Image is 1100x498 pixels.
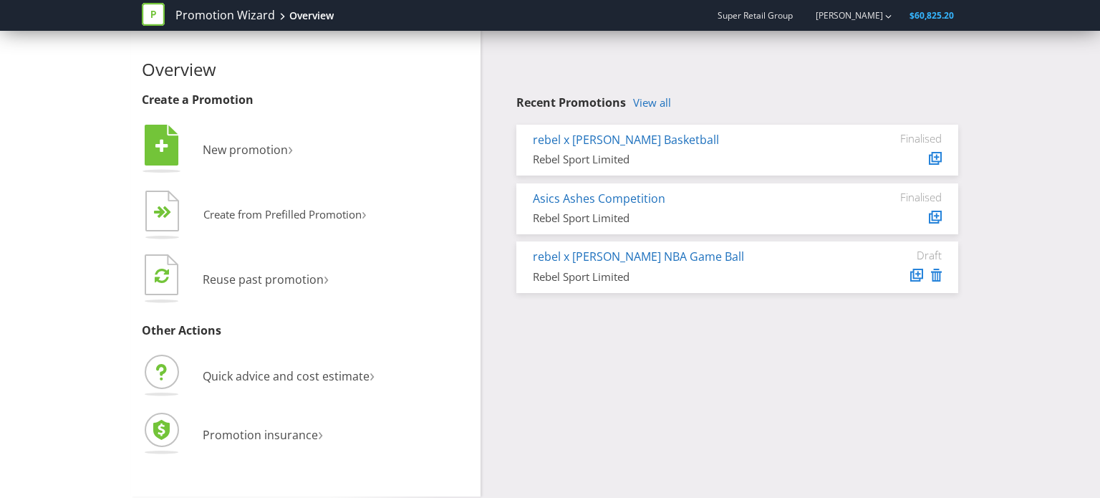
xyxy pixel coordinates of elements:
div: Rebel Sport Limited [533,211,834,226]
div: Rebel Sport Limited [533,269,834,284]
a: rebel x [PERSON_NAME] NBA Game Ball [533,249,744,264]
span: $60,825.20 [910,9,954,21]
div: Finalised [856,132,942,145]
div: Finalised [856,191,942,203]
button: Create from Prefilled Promotion› [142,187,367,244]
h3: Create a Promotion [142,94,470,107]
tspan:  [155,267,169,284]
span: › [362,202,367,224]
a: Quick advice and cost estimate› [142,368,375,384]
span: Create from Prefilled Promotion [203,207,362,221]
a: [PERSON_NAME] [801,9,883,21]
tspan:  [155,138,168,154]
h2: Overview [142,60,470,79]
a: Promotion Wizard [175,7,275,24]
tspan:  [163,206,172,219]
span: › [288,136,293,160]
span: › [370,363,375,386]
a: Asics Ashes Competition [533,191,665,206]
span: Recent Promotions [516,95,626,110]
div: Draft [856,249,942,262]
span: New promotion [203,142,288,158]
span: Promotion insurance [203,427,318,443]
div: Rebel Sport Limited [533,152,834,167]
a: View all [633,97,671,109]
span: Quick advice and cost estimate [203,368,370,384]
span: › [324,266,329,289]
h3: Other Actions [142,325,470,337]
span: Reuse past promotion [203,272,324,287]
span: Super Retail Group [718,9,793,21]
a: Promotion insurance› [142,427,323,443]
div: Overview [289,9,334,23]
a: rebel x [PERSON_NAME] Basketball [533,132,719,148]
span: › [318,421,323,445]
